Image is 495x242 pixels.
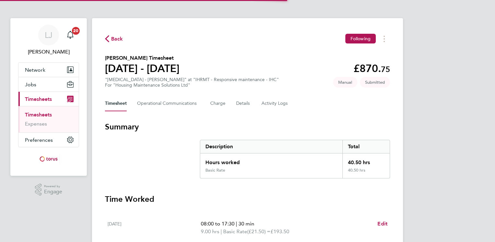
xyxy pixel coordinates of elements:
span: Engage [44,189,62,195]
a: Timesheets [25,112,52,118]
button: Operational Communications [137,96,200,111]
span: Following [351,36,371,42]
button: Back [105,35,123,43]
div: [DATE] [108,220,201,236]
span: This timesheet was manually created. [333,77,357,88]
h3: Time Worked [105,194,390,204]
app-decimal: £870. [353,62,390,75]
span: 9.00 hrs [201,228,219,235]
button: Timesheets [18,92,79,106]
div: Description [200,140,342,153]
button: Jobs [18,77,79,91]
h3: Summary [105,122,390,132]
span: Powered by [44,184,62,189]
a: Expenses [25,121,47,127]
div: 40.50 hrs [342,168,390,178]
a: Go to home page [18,154,79,164]
button: Details [236,96,251,111]
div: 40.50 hrs [342,153,390,168]
span: 20 [72,27,80,35]
div: "[MEDICAL_DATA] - [PERSON_NAME]" at "IHRMT - Responsive maintenance - IHC" [105,77,279,88]
button: Charge [210,96,226,111]
div: For "Housing Maintenance Solutions Ltd" [105,82,279,88]
span: | [221,228,222,235]
button: Timesheets Menu [378,34,390,44]
div: Basic Rate [205,168,225,173]
h2: [PERSON_NAME] Timesheet [105,54,179,62]
span: Preferences [25,137,53,143]
button: Activity Logs [261,96,289,111]
button: Following [345,34,376,43]
a: Edit [377,220,387,228]
span: 75 [381,65,390,74]
button: Timesheet [105,96,127,111]
span: | [236,221,237,227]
span: This timesheet is Submitted. [360,77,390,88]
button: Preferences [18,133,79,147]
span: Back [111,35,123,43]
div: Hours worked [200,153,342,168]
button: Network [18,63,79,77]
div: Total [342,140,390,153]
nav: Main navigation [10,18,87,176]
span: Network [25,67,45,73]
img: torus-logo-retina.png [37,154,60,164]
span: Timesheets [25,96,52,102]
a: Powered byEngage [35,184,63,196]
span: (£21.50) = [247,228,271,235]
div: Summary [200,140,390,178]
a: 20 [64,25,77,45]
span: Basic Rate [223,228,247,236]
span: Edit [377,221,387,227]
div: Timesheets [18,106,79,132]
span: Jobs [25,81,36,88]
span: £193.50 [271,228,289,235]
h1: [DATE] - [DATE] [105,62,179,75]
span: Lee Johnson [18,48,79,56]
span: LJ [45,31,52,39]
span: 08:00 to 17:30 [201,221,235,227]
span: 30 min [238,221,254,227]
a: LJ[PERSON_NAME] [18,25,79,56]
